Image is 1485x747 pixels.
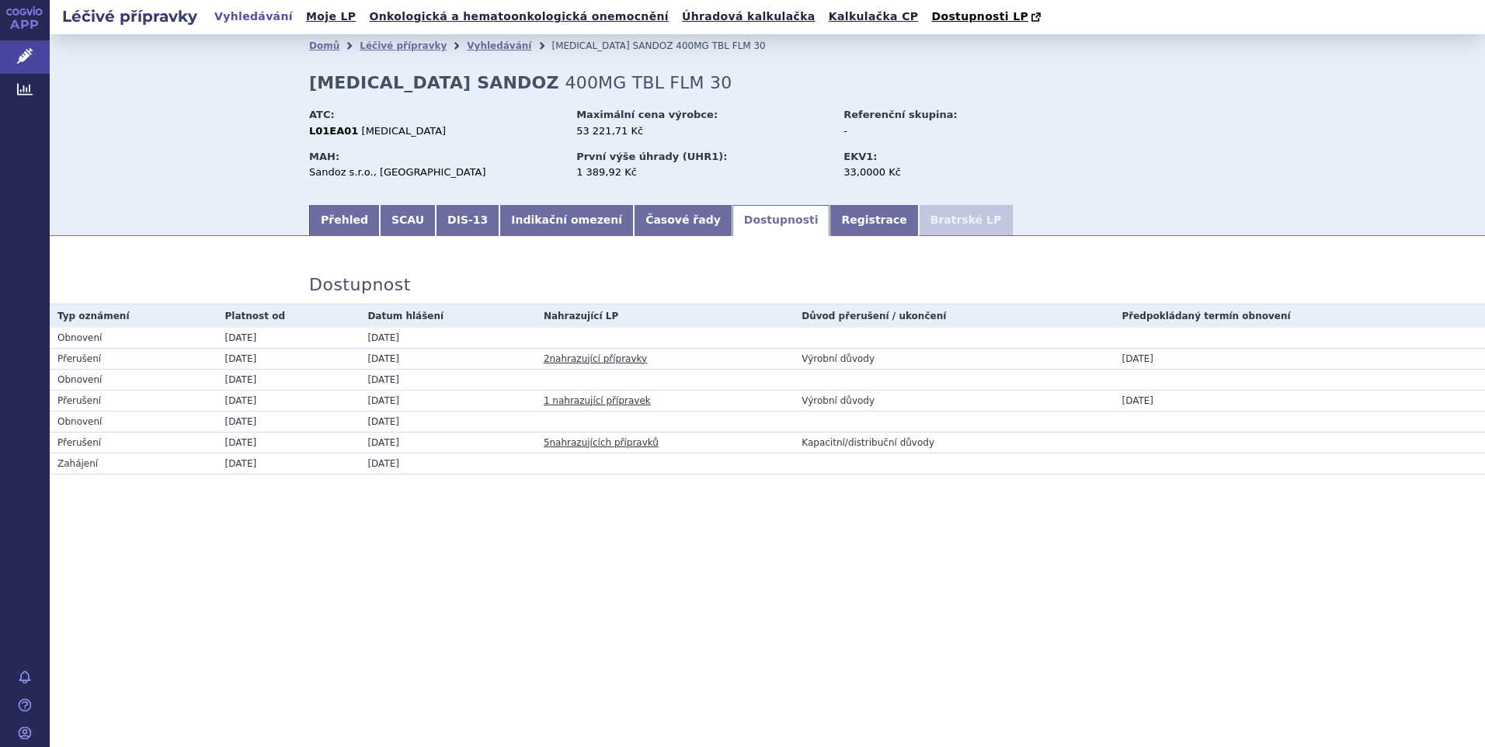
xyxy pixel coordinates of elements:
td: Zahájení [50,453,217,474]
a: 2nahrazující přípravky [544,353,647,364]
strong: L01EA01 [309,125,358,137]
td: [DATE] [217,348,360,369]
div: 53 221,71 Kč [576,124,829,138]
a: 1 nahrazující přípravek [544,395,651,406]
a: Dostupnosti LP [927,6,1049,28]
a: 5nahrazujících přípravků [544,437,659,448]
a: Vyhledávání [467,40,531,51]
td: [DATE] [360,348,535,369]
strong: Referenční skupina: [843,109,957,120]
td: [DATE] [217,369,360,390]
th: Datum hlášení [360,304,535,328]
td: Přerušení [50,348,217,369]
a: SCAU [380,205,436,236]
th: Platnost od [217,304,360,328]
td: [DATE] [1114,390,1485,411]
span: 2 [544,353,550,364]
div: 33,0000 Kč [843,165,1018,179]
td: Obnovení [50,369,217,390]
td: Přerušení [50,432,217,453]
span: 400MG TBL FLM 30 [565,73,732,92]
span: Dostupnosti LP [931,10,1028,23]
td: Výrobní důvody [794,390,1114,411]
strong: ATC: [309,109,335,120]
h2: Léčivé přípravky [50,5,210,27]
th: Předpokládaný termín obnovení [1114,304,1485,328]
h3: Dostupnost [309,275,411,295]
a: Přehled [309,205,380,236]
div: - [843,124,1018,138]
td: [DATE] [1114,348,1485,369]
td: [DATE] [360,328,535,349]
td: Výrobní důvody [794,348,1114,369]
a: Kalkulačka CP [824,6,923,27]
a: Indikační omezení [499,205,634,236]
strong: [MEDICAL_DATA] SANDOZ [309,73,559,92]
td: [DATE] [360,390,535,411]
td: [DATE] [360,432,535,453]
span: [MEDICAL_DATA] [362,125,447,137]
td: [DATE] [217,411,360,432]
td: [DATE] [360,411,535,432]
a: Léčivé přípravky [360,40,447,51]
a: Domů [309,40,339,51]
a: Časové řady [634,205,732,236]
td: Přerušení [50,390,217,411]
a: DIS-13 [436,205,499,236]
th: Nahrazující LP [536,304,794,328]
a: Onkologická a hematoonkologická onemocnění [364,6,673,27]
td: [DATE] [217,432,360,453]
a: Registrace [829,205,918,236]
td: [DATE] [360,369,535,390]
a: Vyhledávání [210,6,297,27]
a: Dostupnosti [732,205,830,236]
td: [DATE] [360,453,535,474]
td: Kapacitní/distribuční důvody [794,432,1114,453]
th: Důvod přerušení / ukončení [794,304,1114,328]
td: [DATE] [217,453,360,474]
span: 5 [544,437,550,448]
a: Moje LP [301,6,360,27]
td: Obnovení [50,328,217,349]
td: [DATE] [217,328,360,349]
strong: První výše úhrady (UHR1): [576,151,727,162]
strong: MAH: [309,151,339,162]
a: Úhradová kalkulačka [677,6,820,27]
span: [MEDICAL_DATA] SANDOZ [551,40,673,51]
td: [DATE] [217,390,360,411]
td: Obnovení [50,411,217,432]
span: 400MG TBL FLM 30 [676,40,765,51]
div: 1 389,92 Kč [576,165,829,179]
strong: EKV1: [843,151,877,162]
div: Sandoz s.r.o., [GEOGRAPHIC_DATA] [309,165,562,179]
th: Typ oznámení [50,304,217,328]
strong: Maximální cena výrobce: [576,109,718,120]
